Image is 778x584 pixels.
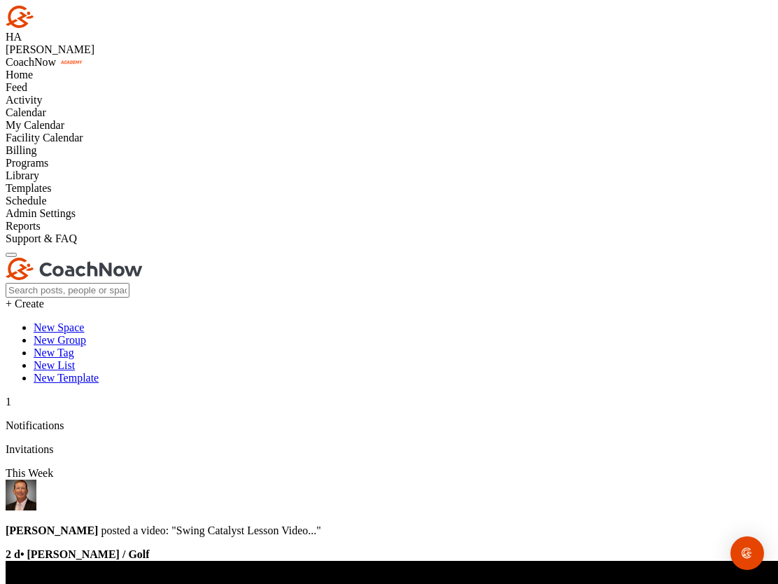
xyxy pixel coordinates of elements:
a: New List [34,359,75,371]
span: posted a video : " Swing Catalyst Lesson Video... " [6,524,321,536]
div: Admin Settings [6,207,772,220]
div: My Calendar [6,119,772,132]
div: Support & FAQ [6,232,772,245]
div: Reports [6,220,772,232]
a: New Template [34,372,99,384]
p: 1 [6,396,772,408]
div: Open Intercom Messenger [730,536,764,570]
img: CoachNow acadmey [59,59,84,66]
div: HA [6,31,772,43]
div: Schedule [6,195,772,207]
p: Notifications [6,419,772,432]
div: Programs [6,157,772,169]
a: New Group [34,334,86,346]
img: CoachNow [6,6,143,28]
div: Templates [6,182,772,195]
div: Library [6,169,772,182]
div: Home [6,69,772,81]
div: Billing [6,144,772,157]
b: 2 d • [PERSON_NAME] / Golf [6,548,150,560]
a: New Tag [34,347,74,359]
a: New Space [34,321,84,333]
input: Search posts, people or spaces... [6,283,129,298]
b: [PERSON_NAME] [6,524,98,536]
div: Feed [6,81,772,94]
div: Calendar [6,106,772,119]
div: [PERSON_NAME] [6,43,772,56]
div: Facility Calendar [6,132,772,144]
div: + Create [6,298,772,310]
label: This Week [6,467,53,479]
img: user avatar [6,480,36,510]
div: Activity [6,94,772,106]
div: CoachNow [6,56,772,69]
img: CoachNow [6,258,143,280]
p: Invitations [6,443,772,456]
